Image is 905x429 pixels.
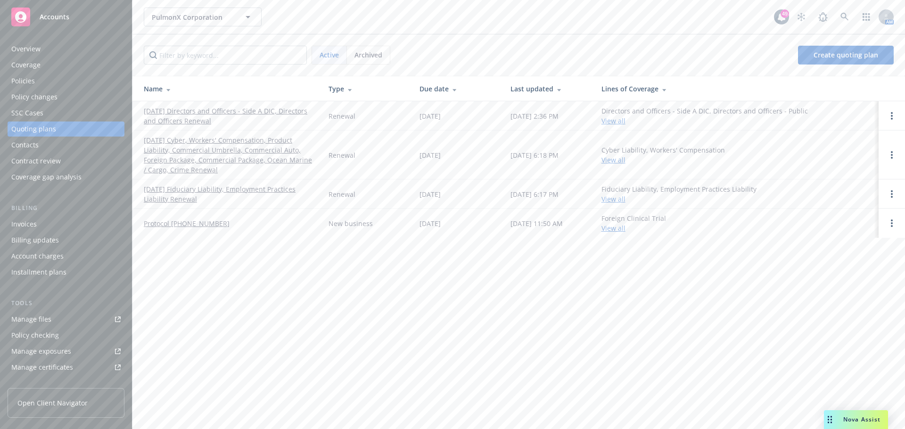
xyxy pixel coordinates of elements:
div: SSC Cases [11,105,43,121]
a: Switch app [857,8,876,26]
a: Account charges [8,249,124,264]
div: Invoices [11,217,37,232]
div: [DATE] 6:18 PM [510,150,559,160]
div: Billing [8,203,124,213]
a: Open options [886,188,897,200]
div: Manage exposures [11,344,71,359]
a: Manage exposures [8,344,124,359]
a: Create quoting plan [798,46,894,65]
span: Nova Assist [843,415,880,423]
div: Due date [420,84,495,94]
input: Filter by keyword... [144,46,307,65]
a: Accounts [8,4,124,30]
span: Active [320,50,339,60]
div: [DATE] 2:36 PM [510,111,559,121]
a: Open options [886,110,897,121]
a: View all [601,194,625,203]
a: Policy changes [8,89,124,105]
div: Type [329,84,404,94]
a: Protocol [PHONE_NUMBER] [144,219,230,228]
span: Open Client Navigator [17,398,88,408]
div: Cyber Liability, Workers' Compensation [601,145,725,165]
a: Overview [8,41,124,57]
a: View all [601,155,625,164]
div: Contract review [11,154,61,169]
a: Installment plans [8,265,124,280]
div: [DATE] [420,111,441,121]
a: Invoices [8,217,124,232]
a: [DATE] Directors and Officers - Side A DIC, Directors and Officers Renewal [144,106,313,126]
div: Foreign Clinical Trial [601,213,666,233]
div: Coverage gap analysis [11,170,82,185]
button: PulmonX Corporation [144,8,262,26]
a: Open options [886,218,897,229]
div: Overview [11,41,41,57]
div: Policy checking [11,328,59,343]
div: Manage claims [11,376,59,391]
div: Renewal [329,111,355,121]
div: Policies [11,73,35,89]
a: SSC Cases [8,105,124,121]
div: Account charges [11,249,64,264]
a: Manage claims [8,376,124,391]
a: Manage certificates [8,360,124,375]
a: Coverage gap analysis [8,170,124,185]
a: Contract review [8,154,124,169]
a: Stop snowing [792,8,811,26]
button: Nova Assist [824,410,888,429]
a: [DATE] Fiduciary Liability, Employment Practices Liability Renewal [144,184,313,204]
div: Tools [8,299,124,308]
div: [DATE] [420,219,441,228]
div: Manage certificates [11,360,73,375]
div: Quoting plans [11,121,56,137]
div: Billing updates [11,233,59,248]
a: Report a Bug [814,8,832,26]
span: Accounts [40,13,69,21]
div: Fiduciary Liability, Employment Practices Liability [601,184,757,204]
div: Name [144,84,313,94]
a: Billing updates [8,233,124,248]
a: View all [601,224,625,233]
div: Lines of Coverage [601,84,871,94]
div: Coverage [11,57,41,73]
div: New business [329,219,373,228]
div: [DATE] [420,150,441,160]
div: Last updated [510,84,586,94]
a: Coverage [8,57,124,73]
div: Drag to move [824,410,836,429]
div: Renewal [329,150,355,160]
a: Contacts [8,138,124,153]
div: [DATE] 11:50 AM [510,219,563,228]
div: Installment plans [11,265,66,280]
span: Create quoting plan [814,50,878,59]
span: PulmonX Corporation [152,12,233,22]
div: Policy changes [11,89,58,105]
a: Open options [886,149,897,161]
a: Manage files [8,312,124,327]
a: Search [835,8,854,26]
a: Quoting plans [8,121,124,137]
a: [DATE] Cyber, Workers' Compensation, Product Liability, Commercial Umbrella, Commercial Auto, For... [144,135,313,175]
div: Renewal [329,189,355,199]
div: [DATE] 6:17 PM [510,189,559,199]
div: Contacts [11,138,39,153]
span: Archived [354,50,382,60]
div: 49 [781,8,789,16]
div: [DATE] [420,189,441,199]
a: Policies [8,73,124,89]
a: View all [601,116,625,125]
div: Manage files [11,312,51,327]
a: Policy checking [8,328,124,343]
div: Directors and Officers - Side A DIC, Directors and Officers - Public [601,106,808,126]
